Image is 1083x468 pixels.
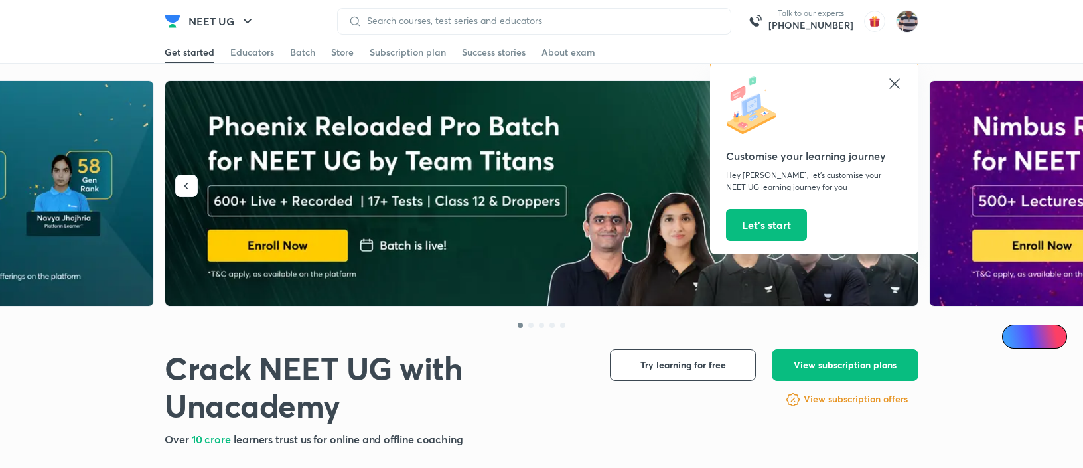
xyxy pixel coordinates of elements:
[726,76,786,135] img: icon
[804,392,908,408] a: View subscription offers
[640,358,726,372] span: Try learning for free
[772,349,918,381] button: View subscription plans
[726,169,902,193] p: Hey [PERSON_NAME], let’s customise your NEET UG learning journey for you
[362,15,720,26] input: Search courses, test series and educators
[165,432,192,446] span: Over
[541,46,595,59] div: About exam
[726,148,902,164] h5: Customise your learning journey
[290,46,315,59] div: Batch
[610,349,756,381] button: Try learning for free
[192,432,234,446] span: 10 crore
[165,42,214,63] a: Get started
[370,42,446,63] a: Subscription plan
[180,8,263,35] button: NEET UG
[768,19,853,32] a: [PHONE_NUMBER]
[230,46,274,59] div: Educators
[165,46,214,59] div: Get started
[864,11,885,32] img: avatar
[230,42,274,63] a: Educators
[768,8,853,19] p: Talk to our experts
[1002,325,1067,349] a: Ai Doubts
[165,13,180,29] img: Company Logo
[331,46,354,59] div: Store
[331,42,354,63] a: Store
[1024,331,1059,342] span: Ai Doubts
[896,10,918,33] img: jugraj singh
[165,349,589,424] h1: Crack NEET UG with Unacademy
[370,46,446,59] div: Subscription plan
[541,42,595,63] a: About exam
[794,358,897,372] span: View subscription plans
[804,392,908,406] h6: View subscription offers
[234,432,463,446] span: learners trust us for online and offline coaching
[290,42,315,63] a: Batch
[726,209,807,241] button: Let’s start
[742,8,768,35] img: call-us
[1010,331,1021,342] img: Icon
[462,46,526,59] div: Success stories
[462,42,526,63] a: Success stories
